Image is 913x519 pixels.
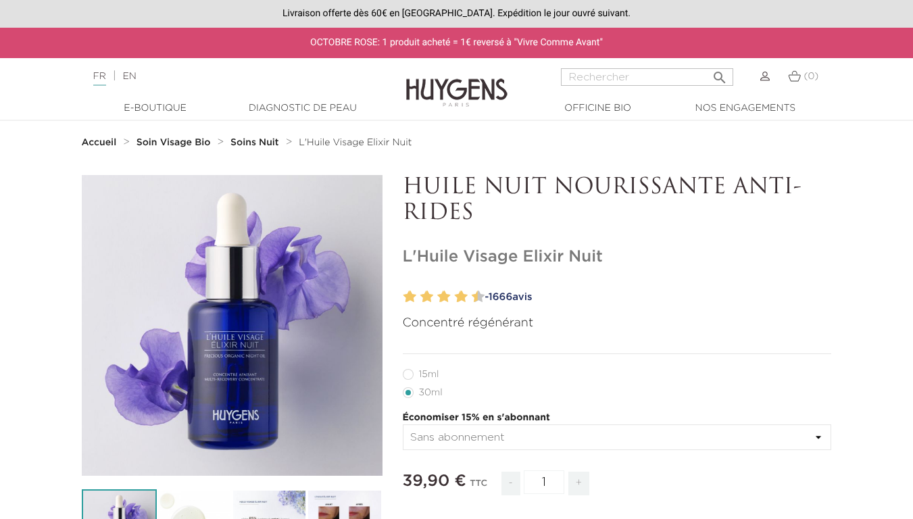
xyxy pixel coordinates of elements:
[137,138,211,147] strong: Soin Visage Bio
[403,369,455,380] label: 15ml
[480,287,832,307] a: -1666avis
[299,138,412,147] span: L'Huile Visage Elixir Nuit
[441,287,451,307] label: 6
[530,101,666,116] a: Officine Bio
[403,387,459,398] label: 30ml
[712,66,728,82] i: 
[458,287,468,307] label: 8
[230,138,279,147] strong: Soins Nuit
[299,137,412,148] a: L'Huile Visage Elixir Nuit
[403,247,832,267] h1: L'Huile Visage Elixir Nuit
[708,64,732,82] button: 
[501,472,520,495] span: -
[561,68,733,86] input: Rechercher
[418,287,422,307] label: 3
[401,287,405,307] label: 1
[93,72,106,86] a: FR
[82,137,120,148] a: Accueil
[568,472,590,495] span: +
[82,138,117,147] strong: Accueil
[423,287,433,307] label: 4
[469,287,474,307] label: 9
[678,101,813,116] a: Nos engagements
[88,101,223,116] a: E-Boutique
[406,287,416,307] label: 2
[235,101,370,116] a: Diagnostic de peau
[403,411,832,425] p: Économiser 15% en s'abonnant
[524,470,564,494] input: Quantité
[406,57,508,109] img: Huygens
[804,72,818,81] span: (0)
[403,175,832,227] p: HUILE NUIT NOURISSANTE ANTI-RIDES
[87,68,370,84] div: |
[451,287,456,307] label: 7
[230,137,282,148] a: Soins Nuit
[122,72,136,81] a: EN
[137,137,214,148] a: Soin Visage Bio
[403,473,466,489] span: 39,90 €
[489,292,512,302] span: 1666
[474,287,485,307] label: 10
[470,469,487,505] div: TTC
[403,314,832,332] p: Concentré régénérant
[435,287,439,307] label: 5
